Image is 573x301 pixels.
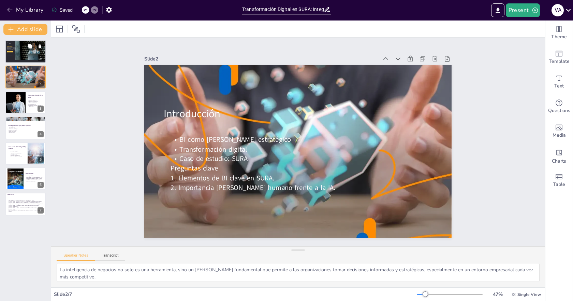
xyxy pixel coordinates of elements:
div: Change the overall theme [545,20,573,45]
p: Estrategia de BI [26,175,44,177]
p: Aplicaciones analíticas [28,101,44,102]
p: Aplicación móvil [8,131,44,132]
div: 2 [38,80,44,86]
p: 2. Importancia [PERSON_NAME] humano frente a la IA. [171,183,447,192]
p: Automatización legal [8,128,44,130]
p: 2. Importancia [PERSON_NAME] humano frente a la IA. [9,81,45,83]
p: Google Cloud [8,127,44,128]
p: Analítica predictiva [8,130,44,131]
p: [PERSON_NAME], [PERSON_NAME], & [PERSON_NAME], [PERSON_NAME] (2016). Inteligencia de negocios y c... [8,202,44,205]
p: Conclusiones [26,173,44,175]
p: Experto BI. (2022, [DATE]). Estrategias para vender servicios de BI con Power BI [Video]. YouTube. [8,210,44,212]
p: Interoperabilidad [28,104,44,105]
div: Get real-time input from your audience [545,94,573,119]
div: 4 [38,131,44,137]
p: Caso SURA. (2024). Caso de estudio EAD-1. [GEOGRAPHIC_DATA]. [8,200,44,201]
div: https://cdn.sendsteps.com/images/slides/2025_07_09_03_35-Qd9Kh2cFQJbguHqm.pngEstrategia tecnológi... [5,117,46,139]
p: Estrategia tecnológica [PERSON_NAME] [8,125,44,127]
span: Single View [517,292,541,297]
div: Add a table [545,168,573,193]
button: V A [552,3,564,17]
p: Dispositivos IoT [8,132,44,134]
div: V A [552,4,564,16]
p: [PERSON_NAME], R., & [PERSON_NAME] (2013). The Data Warehouse Toolkit. [PERSON_NAME] & Sons. [8,205,44,207]
span: Introducción [8,71,15,73]
p: Datawarehouse y ETL [28,100,44,101]
p: Interpretación del contexto [10,152,28,154]
p: Humanización de la atención [10,156,28,158]
button: Duplicate Slide [26,42,34,50]
p: Liderazgo en BI [10,153,28,155]
p: 1. Elementos de BI clave en SURA. [171,173,447,183]
button: Delete Slide [36,42,44,50]
span: Sendsteps [9,42,13,43]
div: Add charts and graphs [545,143,573,168]
div: https://cdn.sendsteps.com/images/slides/2025_07_09_03_35-aaoXfGDZfjBQOYJE.jpegConclusionesEstrate... [5,167,46,190]
p: Importancia [PERSON_NAME] humano [9,146,27,149]
button: Export to PowerPoint [491,3,504,17]
button: Transcript [95,253,126,261]
div: https://cdn.sendsteps.com/images/slides/2025_07_09_03_35-Gh0PNX9a0raFcbM5.jpegImportancia [PERSON... [5,142,46,165]
div: Add text boxes [545,70,573,94]
span: Charts [552,158,566,165]
span: Table [553,181,565,188]
p: Importancia de la atención en tiempo real [28,105,44,107]
p: IA como asistente [10,151,28,152]
span: Introducción [164,107,220,121]
span: Template [549,58,570,65]
div: 6 [38,182,44,188]
button: My Library [5,4,46,15]
span: Editor [9,43,11,44]
span: BI como [PERSON_NAME] estratégico [180,135,291,145]
div: https://cdn.sendsteps.com/images/slides/2025_07_09_03_35--QEMIipoenj4-_lx.jpegElementos clave de ... [5,91,46,114]
span: Theme [551,33,567,41]
p: Comunicación efectiva [10,155,28,156]
span: Text [554,82,564,90]
div: Saved [52,7,73,13]
p: Equilibrio entre innovación y personas [26,179,44,180]
button: Present [506,3,540,17]
div: 7 [38,207,44,214]
div: 7 [5,193,46,215]
p: Unidad 2. (2024). Elementos, estrategias y planificación de BI. [GEOGRAPHIC_DATA]. [8,201,44,202]
span: Transformación digital [180,145,247,154]
p: Futuro de BI en SURA [26,180,44,182]
textarea: La inteligencia de negocios no solo es una herramienta, sino un [PERSON_NAME] fundamental que per... [57,263,540,282]
p: Plataforma Relevant [28,102,44,104]
p: Importancia [PERSON_NAME] humano [26,178,44,179]
p: [PERSON_NAME], D. (2013). Business Intelligence: The Savvy Manager’s Guide. [PERSON_NAME]. [8,207,44,210]
span: Media [553,132,566,139]
input: Insert title [242,4,324,14]
button: Add slide [3,24,47,35]
span: DESIGN TOOL [7,47,16,49]
div: Add ready made slides [545,45,573,70]
div: Slide 2 [144,56,378,62]
span: Questions [548,107,570,114]
span: Caso de estudio: SURA [10,78,19,79]
span: DIGITAL [7,46,13,47]
span: Caso de estudio: SURA [180,154,248,164]
div: Slide 2 / 7 [54,291,417,298]
span: Position [72,25,80,33]
span: CONTACT US [9,55,12,56]
button: Speaker Notes [57,253,95,261]
span: Preguntas clave [171,164,218,173]
div: https://images.unsplash.com/photo-1559526323-cb2f2fe2591b?crop=entropy&cs=srgb&fm=jpg&ixid=M3w1Mj... [5,40,46,63]
div: 5 [38,156,44,163]
div: Layout [54,24,65,35]
div: https://cdn.sendsteps.com/images/logo/sendsteps_logo_white.pnghttps://cdn.sendsteps.com/images/lo... [5,66,46,88]
span: Transformación digital [10,76,19,78]
span: BI como [PERSON_NAME] estratégico [10,75,25,76]
div: Add images, graphics, shapes or video [545,119,573,143]
span: Preguntas clave [9,79,15,80]
div: 47 % [489,291,506,298]
div: 1 [38,55,44,61]
p: Aprovechamiento de [GEOGRAPHIC_DATA] [26,177,44,178]
p: Referencias [8,194,24,196]
p: 1. Elementos de BI clave en SURA. [9,80,45,81]
div: 3 [38,106,44,112]
p: Elementos clave de BI en SURA [28,94,44,98]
